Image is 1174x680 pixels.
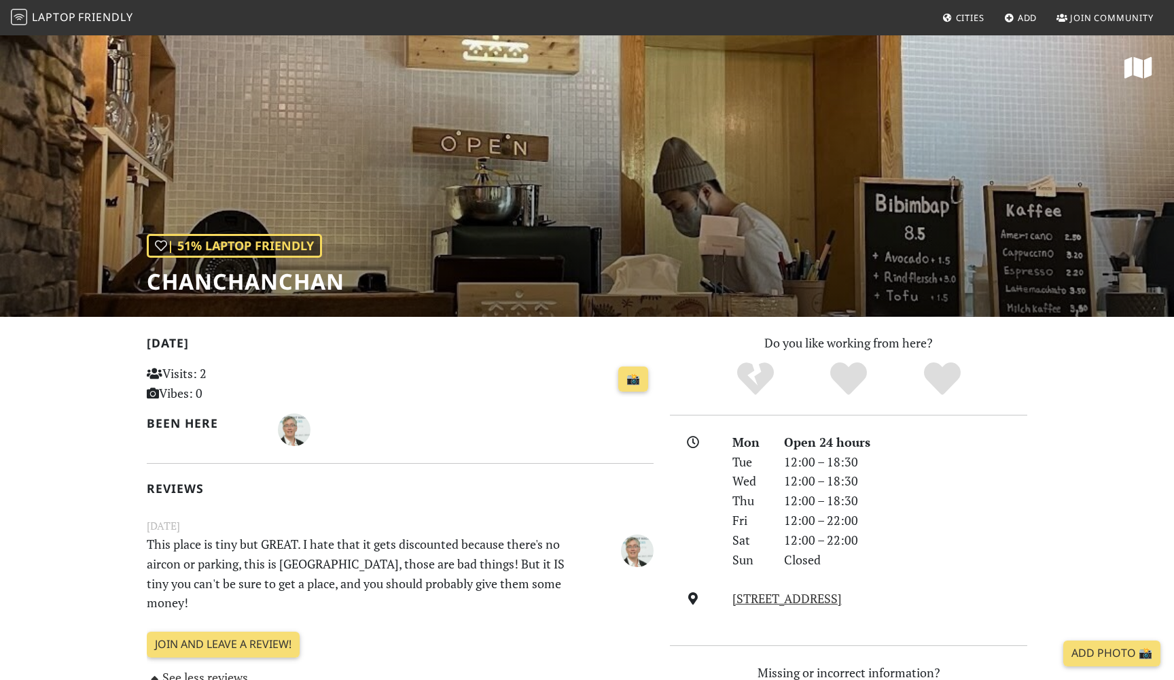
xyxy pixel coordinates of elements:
a: Join Community [1051,5,1159,30]
a: Join and leave a review! [147,632,300,658]
div: Definitely! [895,360,989,398]
a: LaptopFriendly LaptopFriendly [11,6,133,30]
div: Sun [724,550,776,570]
div: 12:00 – 18:30 [776,471,1035,491]
img: LaptopFriendly [11,9,27,25]
small: [DATE] [139,517,662,534]
img: 6628-joanna.jpg [621,534,654,567]
span: Joanna Bryson [621,541,654,557]
span: Laptop [32,10,76,24]
a: Cities [937,5,990,30]
div: | 51% Laptop Friendly [147,234,322,258]
p: Do you like working from here? [670,333,1027,353]
h2: Reviews [147,481,654,496]
div: Open 24 hours [776,432,1035,452]
h1: chanchanchan [147,269,344,294]
a: Add [999,5,1043,30]
span: Friendly [78,10,132,24]
div: Closed [776,550,1035,570]
span: Join Community [1070,12,1154,24]
div: No [709,360,802,398]
div: 12:00 – 18:30 [776,452,1035,472]
div: Mon [724,432,776,452]
div: Tue [724,452,776,472]
div: 12:00 – 22:00 [776,511,1035,530]
div: Yes [802,360,895,398]
h2: [DATE] [147,336,654,356]
span: Joanna Bryson [278,420,310,437]
div: 12:00 – 22:00 [776,530,1035,550]
a: Add Photo 📸 [1063,641,1160,666]
span: Add [1018,12,1037,24]
p: Visits: 2 Vibes: 0 [147,364,305,403]
a: [STREET_ADDRESS] [732,590,842,607]
div: 12:00 – 18:30 [776,491,1035,511]
div: Thu [724,491,776,511]
div: Sat [724,530,776,550]
div: Fri [724,511,776,530]
span: Cities [956,12,984,24]
img: 6628-joanna.jpg [278,413,310,446]
h2: Been here [147,416,262,430]
a: 📸 [618,367,648,392]
p: This place is tiny but GREAT. I hate that it gets discounted because there's no aircon or parking... [139,534,575,613]
div: Wed [724,471,776,491]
